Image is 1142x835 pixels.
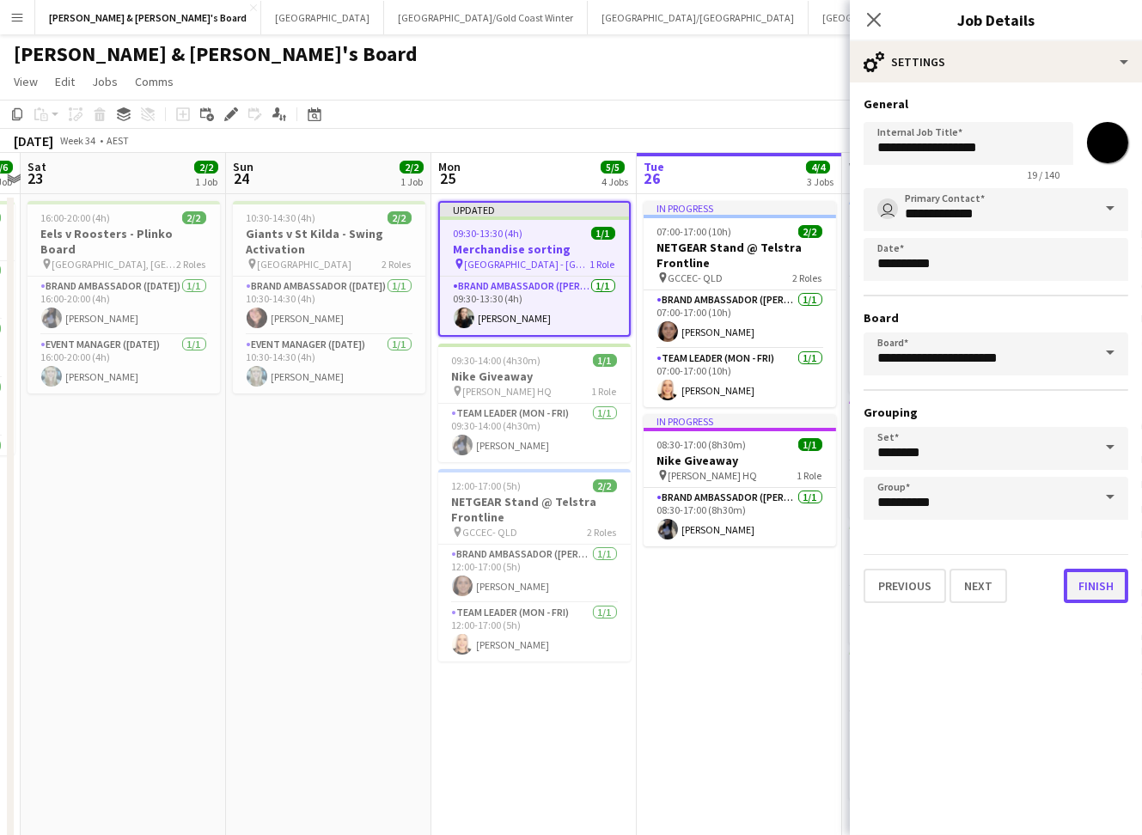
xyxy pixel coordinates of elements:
button: Finish [1064,569,1128,603]
h3: Grouping [864,405,1128,420]
button: Previous [864,569,946,603]
h3: Board [864,310,1128,326]
div: Settings [850,41,1142,82]
span: 19 / 140 [1013,168,1073,181]
button: [GEOGRAPHIC_DATA] [809,1,931,34]
button: [GEOGRAPHIC_DATA] [261,1,384,34]
h3: General [864,96,1128,112]
button: [PERSON_NAME] & [PERSON_NAME]'s Board [35,1,261,34]
h3: Job Details [850,9,1142,31]
button: [GEOGRAPHIC_DATA]/[GEOGRAPHIC_DATA] [588,1,809,34]
button: Next [950,569,1007,603]
button: [GEOGRAPHIC_DATA]/Gold Coast Winter [384,1,588,34]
